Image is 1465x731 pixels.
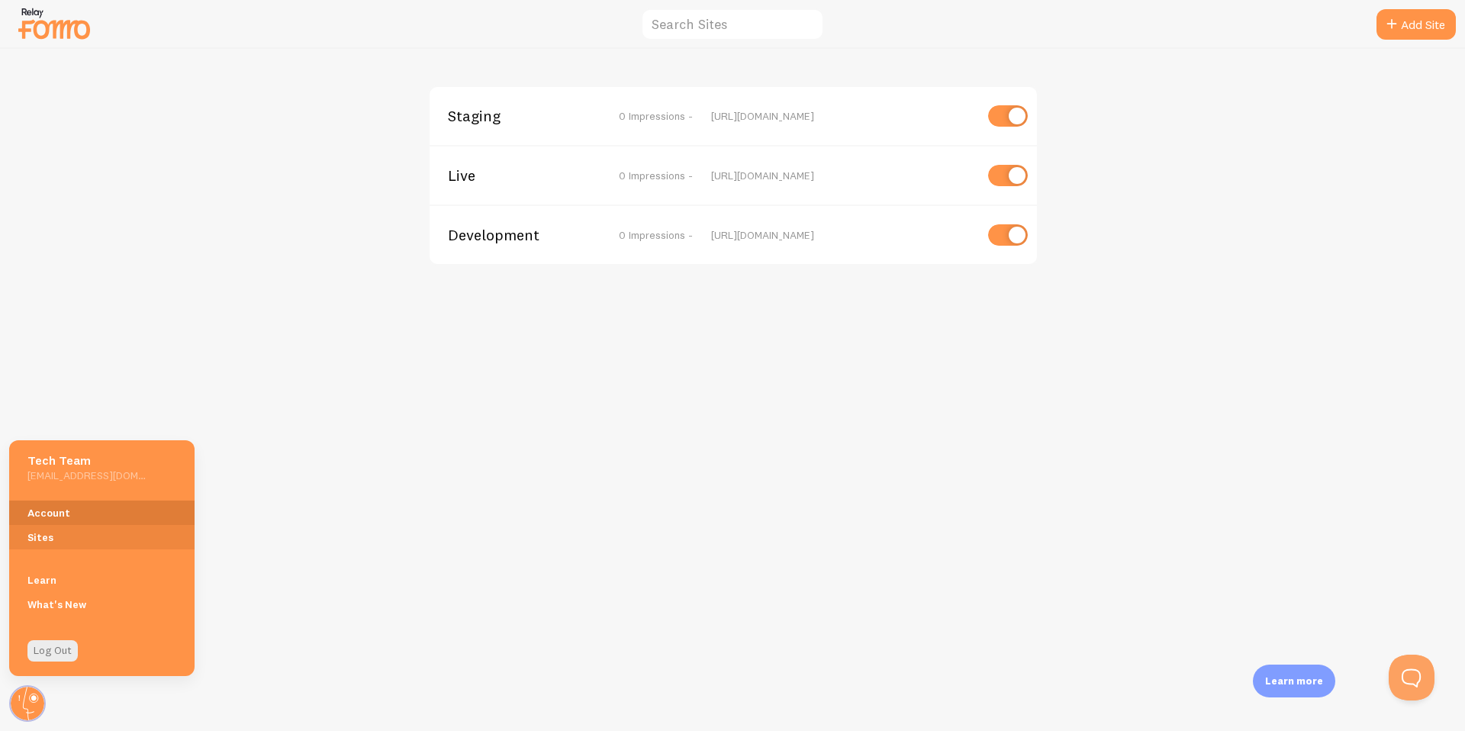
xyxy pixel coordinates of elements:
span: Staging [448,109,571,123]
iframe: Help Scout Beacon - Open [1389,655,1434,700]
h5: [EMAIL_ADDRESS][DOMAIN_NAME] [27,469,146,482]
a: Learn [9,568,195,592]
span: Development [448,228,571,242]
div: [URL][DOMAIN_NAME] [711,109,974,123]
a: Account [9,501,195,525]
a: What's New [9,592,195,617]
img: fomo-relay-logo-orange.svg [16,4,92,43]
a: Log Out [27,640,78,662]
span: 0 Impressions - [619,169,693,182]
span: 0 Impressions - [619,228,693,242]
span: Live [448,169,571,182]
div: Learn more [1253,665,1335,697]
div: [URL][DOMAIN_NAME] [711,228,974,242]
h5: Tech Team [27,452,146,469]
a: Sites [9,525,195,549]
div: [URL][DOMAIN_NAME] [711,169,974,182]
p: Learn more [1265,674,1323,688]
span: 0 Impressions - [619,109,693,123]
